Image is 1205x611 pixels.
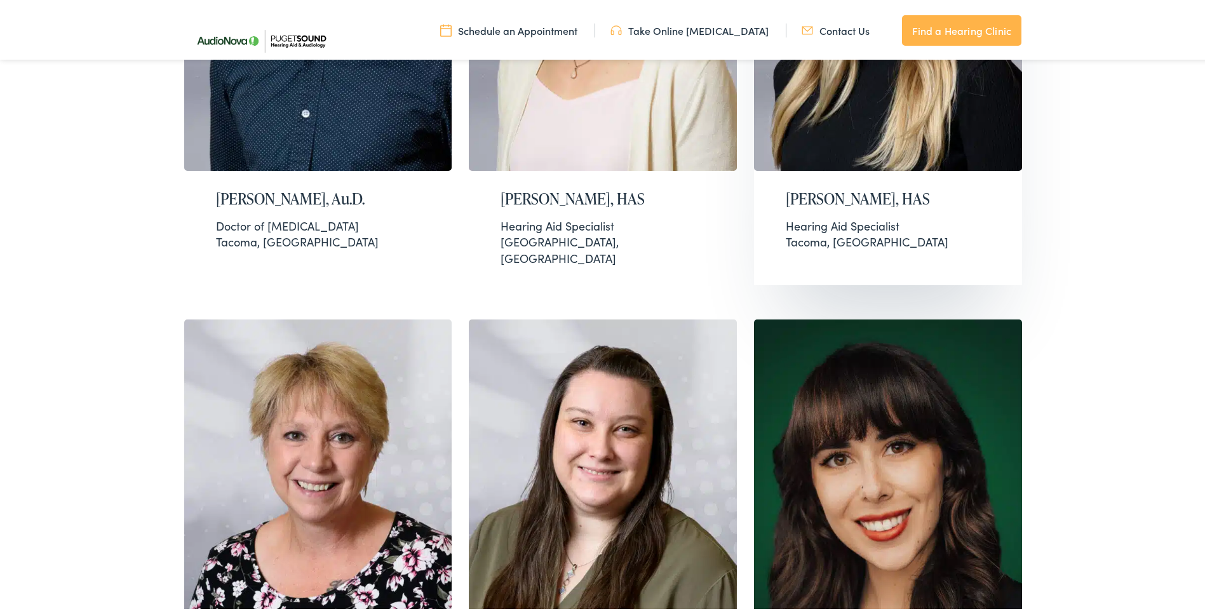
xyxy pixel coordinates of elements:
img: utility icon [802,21,813,35]
h2: [PERSON_NAME], Au.D. [216,187,421,206]
a: Take Online [MEDICAL_DATA] [610,21,769,35]
div: Doctor of [MEDICAL_DATA] [216,215,421,231]
img: utility icon [440,21,452,35]
h2: [PERSON_NAME], HAS [786,187,990,206]
div: Hearing Aid Specialist [501,215,705,231]
div: Tacoma, [GEOGRAPHIC_DATA] [216,215,421,247]
img: utility icon [610,21,622,35]
a: Schedule an Appointment [440,21,577,35]
a: Contact Us [802,21,870,35]
div: [GEOGRAPHIC_DATA], [GEOGRAPHIC_DATA] [501,215,705,264]
div: Hearing Aid Specialist [786,215,990,231]
a: Find a Hearing Clinic [902,13,1021,43]
h2: [PERSON_NAME], HAS [501,187,705,206]
div: Tacoma, [GEOGRAPHIC_DATA] [786,215,990,247]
